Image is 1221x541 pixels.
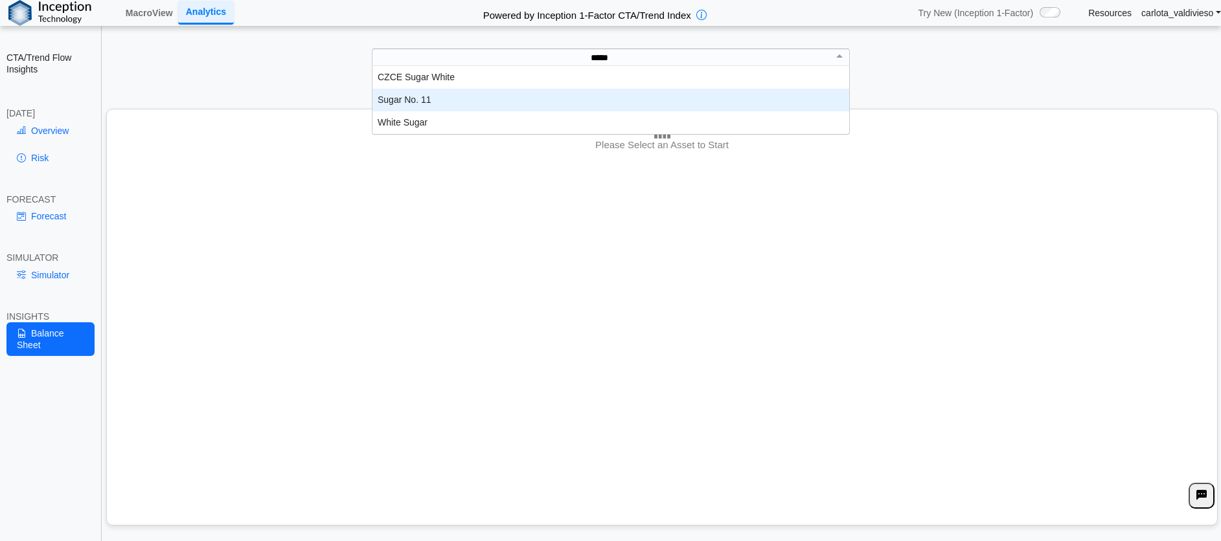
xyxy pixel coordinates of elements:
[6,264,95,286] a: Simulator
[6,52,95,75] h2: CTA/Trend Flow Insights
[372,66,849,134] div: grid
[6,193,95,205] div: FORECAST
[1141,7,1221,19] a: carlota_valdivieso
[178,1,234,25] a: Analytics
[372,89,849,111] div: Sugar No. 11
[6,107,95,119] div: [DATE]
[372,66,849,89] div: CZCE Sugar White
[120,2,178,24] a: MacroView
[6,120,95,142] a: Overview
[113,138,1212,151] h3: Please Select an Asset to Start
[372,111,849,134] div: White Sugar
[6,252,95,263] div: SIMULATOR
[6,147,95,169] a: Risk
[1088,7,1132,19] a: Resources
[919,7,1034,19] span: Try New (Inception 1-Factor)
[6,322,95,356] a: Balance Sheet
[6,205,95,227] a: Forecast
[6,311,95,322] div: INSIGHTS
[478,4,696,22] h2: Powered by Inception 1-Factor CTA/Trend Index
